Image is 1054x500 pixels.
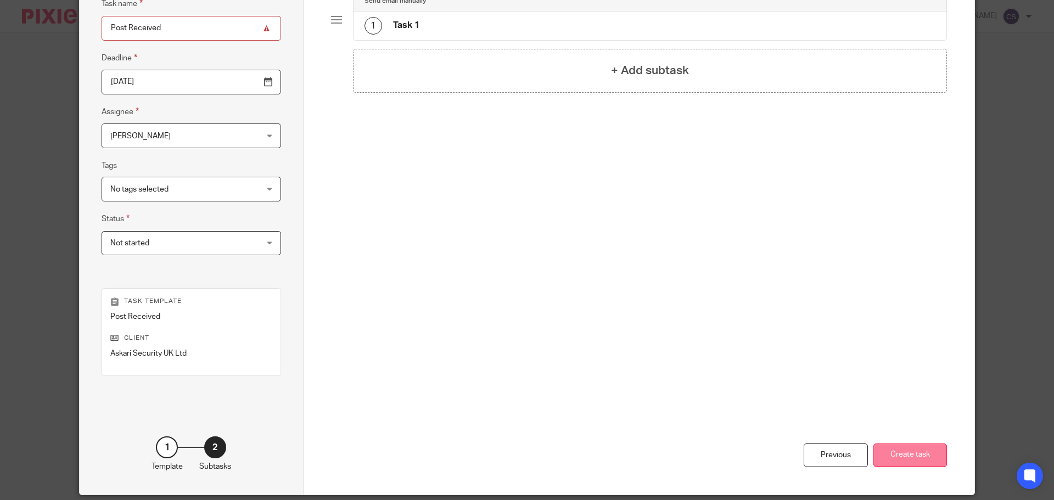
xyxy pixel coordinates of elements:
label: Deadline [102,52,137,64]
label: Status [102,212,130,225]
h4: Task 1 [393,20,419,31]
span: No tags selected [110,186,169,193]
h4: + Add subtask [611,62,689,79]
span: Not started [110,239,149,247]
div: 2 [204,436,226,458]
p: Askari Security UK Ltd [110,348,272,359]
p: Post Received [110,311,272,322]
div: 1 [156,436,178,458]
p: Template [152,461,183,472]
label: Tags [102,160,117,171]
input: Pick a date [102,70,281,94]
div: Previous [804,443,868,467]
p: Subtasks [199,461,231,472]
div: 1 [365,17,382,35]
span: [PERSON_NAME] [110,132,171,140]
label: Assignee [102,105,139,118]
button: Create task [873,443,947,467]
p: Client [110,334,272,342]
p: Task template [110,297,272,306]
input: Task name [102,16,281,41]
